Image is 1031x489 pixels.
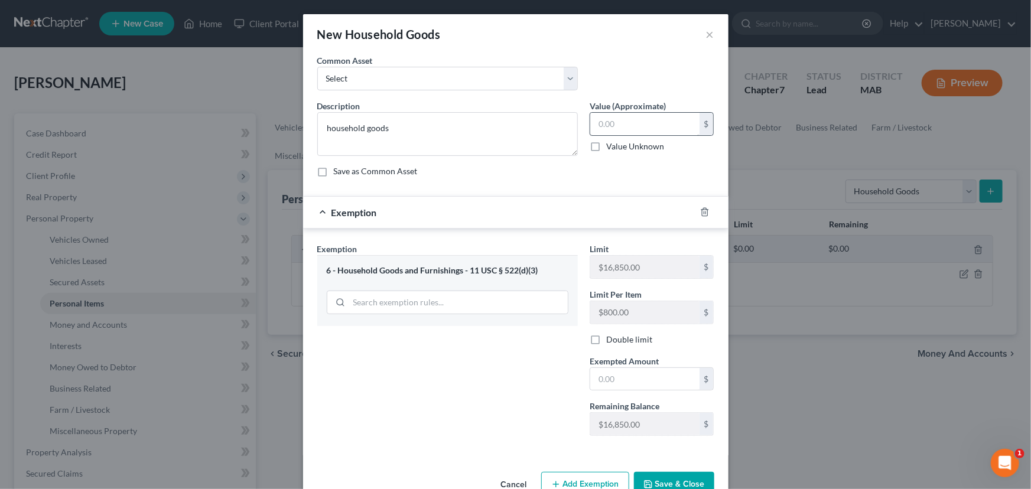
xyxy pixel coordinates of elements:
input: 0.00 [590,368,700,390]
label: Limit Per Item [590,288,642,301]
button: × [706,27,714,41]
span: 1 [1015,449,1025,458]
div: $ [700,368,714,390]
input: -- [590,301,700,324]
input: 0.00 [590,113,700,135]
span: Exemption [317,244,357,254]
div: $ [700,301,714,324]
span: Description [317,101,360,111]
input: Search exemption rules... [349,291,568,314]
div: $ [700,113,714,135]
input: -- [590,256,700,278]
label: Common Asset [317,54,373,67]
span: Exemption [331,207,377,218]
div: 6 - Household Goods and Furnishings - 11 USC § 522(d)(3) [327,265,568,276]
div: $ [700,256,714,278]
div: $ [700,413,714,435]
span: Exempted Amount [590,356,659,366]
iframe: Intercom live chat [991,449,1019,477]
label: Save as Common Asset [334,165,418,177]
div: New Household Goods [317,26,441,43]
label: Value Unknown [606,141,664,152]
label: Double limit [606,334,652,345]
span: Limit [590,244,609,254]
input: -- [590,413,700,435]
label: Remaining Balance [590,400,659,412]
label: Value (Approximate) [590,100,666,112]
